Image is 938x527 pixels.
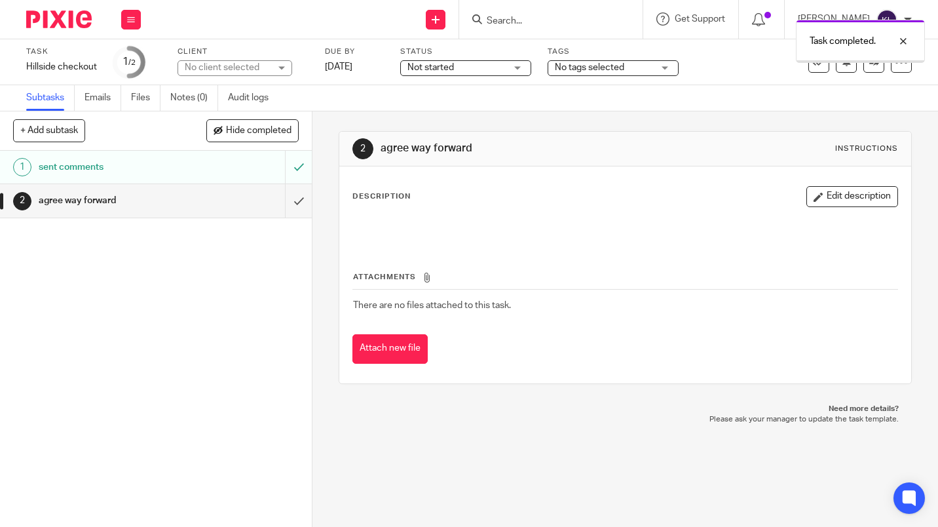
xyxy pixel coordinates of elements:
button: Edit description [806,186,898,207]
span: There are no files attached to this task. [353,301,511,310]
div: 1 [13,158,31,176]
label: Task [26,47,97,57]
div: Instructions [835,144,898,154]
span: [DATE] [325,62,352,71]
div: 1 [122,54,136,69]
p: Task completed. [810,35,876,48]
h1: agree way forward [39,191,195,210]
p: Description [352,191,411,202]
button: + Add subtask [13,119,85,142]
label: Due by [325,47,384,57]
p: Please ask your manager to update the task template. [352,414,899,425]
span: Attachments [353,273,416,281]
div: No client selected [185,61,270,74]
div: 2 [352,138,373,159]
small: /2 [128,59,136,66]
a: Subtasks [26,85,75,111]
span: Hide completed [226,126,291,136]
span: No tags selected [555,63,624,72]
a: Emails [84,85,121,111]
span: Not started [407,63,454,72]
div: Hillside checkout [26,60,97,73]
div: 2 [13,192,31,210]
h1: sent comments [39,157,195,177]
h1: agree way forward [381,142,654,155]
button: Attach new file [352,334,428,364]
button: Hide completed [206,119,299,142]
img: Pixie [26,10,92,28]
a: Files [131,85,160,111]
label: Status [400,47,531,57]
a: Audit logs [228,85,278,111]
label: Client [178,47,309,57]
p: Need more details? [352,404,899,414]
a: Notes (0) [170,85,218,111]
img: svg%3E [876,9,897,30]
